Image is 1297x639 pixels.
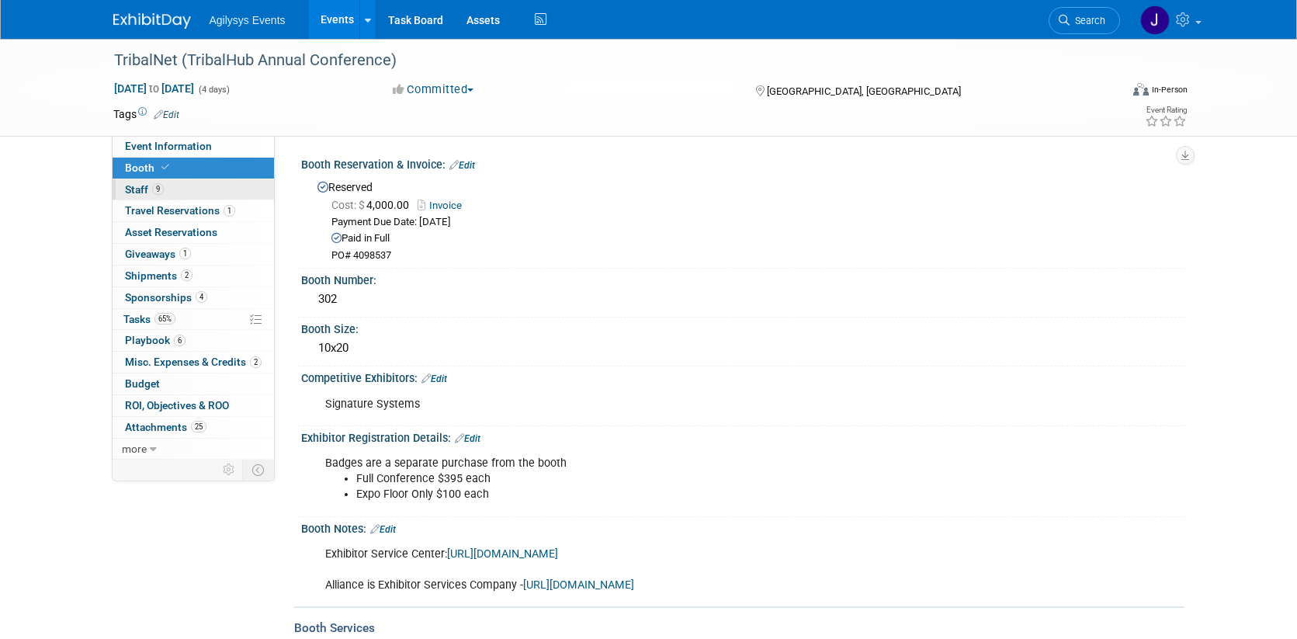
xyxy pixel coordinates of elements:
div: Booth Number: [301,269,1184,288]
a: Edit [154,109,179,120]
span: 2 [250,356,262,368]
span: Event Information [125,140,212,152]
span: Budget [125,377,160,390]
div: Booth Services [294,620,1184,637]
button: Committed [387,82,480,98]
img: Format-Inperson.png [1133,83,1149,96]
li: Expo Floor Only $100 each [356,487,1004,502]
span: 25 [191,421,206,432]
div: 10x20 [313,336,1173,360]
a: Staff9 [113,179,274,200]
div: Booth Size: [301,318,1184,337]
span: ROI, Objectives & ROO [125,399,229,412]
a: Edit [370,524,396,535]
span: Shipments [125,269,192,282]
div: Badges are a separate purchase from the booth [314,448,1014,510]
a: [URL][DOMAIN_NAME] [523,578,634,592]
div: Booth Notes: [301,517,1184,537]
a: Asset Reservations [113,222,274,243]
i: Booth reservation complete [161,163,169,172]
td: Tags [113,106,179,122]
a: Playbook6 [113,330,274,351]
div: Event Format [1028,81,1188,104]
div: Event Rating [1145,106,1187,114]
td: Personalize Event Tab Strip [216,460,243,480]
a: Booth [113,158,274,179]
a: Edit [421,373,447,384]
span: Staff [125,183,164,196]
span: 4 [196,291,207,303]
span: Travel Reservations [125,204,235,217]
div: Exhibitor Registration Details: [301,426,1184,446]
div: Booth Reservation & Invoice: [301,153,1184,173]
span: 1 [179,248,191,259]
a: Misc. Expenses & Credits2 [113,352,274,373]
a: [URL][DOMAIN_NAME] [447,547,558,561]
div: TribalNet (TribalHub Annual Conference) [109,47,1097,75]
a: Edit [455,433,480,444]
span: Misc. Expenses & Credits [125,356,262,368]
span: more [122,443,147,455]
span: 2 [181,269,192,281]
img: Justin Oram [1140,5,1170,35]
a: more [113,439,274,460]
div: Signature Systems [314,389,1014,420]
a: Sponsorships4 [113,287,274,308]
span: 6 [174,335,186,346]
a: Event Information [113,136,274,157]
span: (4 days) [197,85,230,95]
span: Search [1070,15,1105,26]
span: Giveaways [125,248,191,260]
a: Budget [113,373,274,394]
div: Exhibitor Service Center: Alliance is Exhibitor Services Company - [314,539,1014,601]
div: Paid in Full [331,231,1173,246]
span: [GEOGRAPHIC_DATA], [GEOGRAPHIC_DATA] [767,85,961,97]
span: Asset Reservations [125,226,217,238]
span: Cost: $ [331,199,366,211]
td: Toggle Event Tabs [242,460,274,480]
span: 65% [154,313,175,325]
a: Giveaways1 [113,244,274,265]
a: Edit [449,160,475,171]
div: PO# 4098537 [331,249,1173,262]
span: 9 [152,183,164,195]
a: Invoice [418,200,470,211]
span: [DATE] [DATE] [113,82,195,96]
a: Attachments25 [113,417,274,438]
span: Tasks [123,313,175,325]
a: Search [1049,7,1120,34]
a: Travel Reservations1 [113,200,274,221]
span: Playbook [125,334,186,346]
span: 1 [224,205,235,217]
span: to [147,82,161,95]
a: Shipments2 [113,266,274,287]
span: Booth [125,161,172,174]
span: Attachments [125,421,206,433]
img: ExhibitDay [113,13,191,29]
a: ROI, Objectives & ROO [113,395,274,416]
div: Reserved [313,175,1173,263]
a: Tasks65% [113,309,274,330]
div: Competitive Exhibitors: [301,366,1184,387]
span: Sponsorships [125,291,207,304]
div: 302 [313,287,1173,311]
div: Payment Due Date: [DATE] [331,215,1173,230]
div: In-Person [1151,84,1188,96]
li: Full Conference $395 each [356,471,1004,487]
span: Agilysys Events [210,14,286,26]
span: 4,000.00 [331,199,415,211]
